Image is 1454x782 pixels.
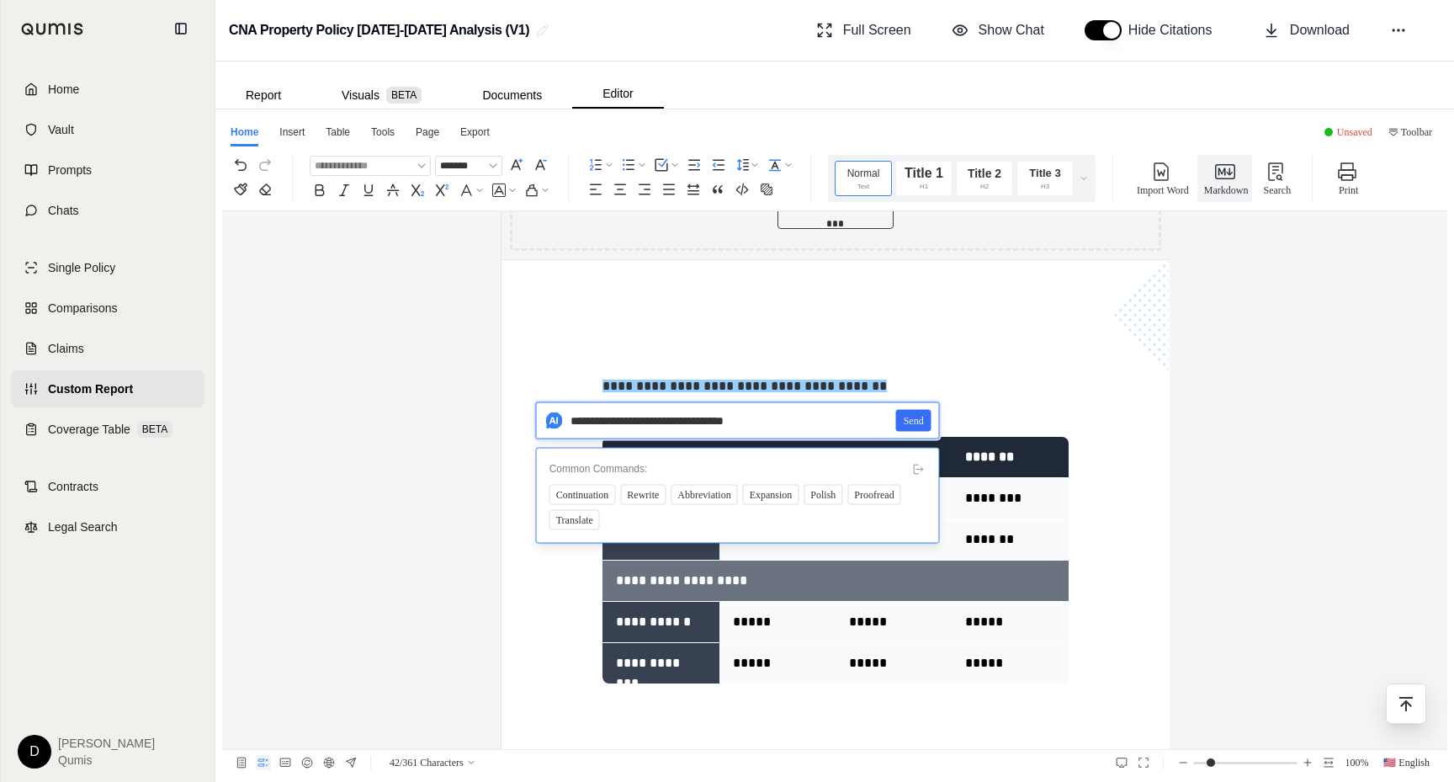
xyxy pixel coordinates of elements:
span: Claims [48,340,84,357]
button: Continuation [549,485,616,505]
div: Normal [844,166,883,181]
span: Custom Report [48,380,133,397]
div: h3 [1026,184,1064,190]
button: Markdown [1197,155,1253,202]
button: Expansion [743,485,799,505]
div: Title 3 [1026,166,1064,181]
a: Home [11,71,204,108]
span: Legal Search [48,519,118,535]
h2: CNA Property Policy [DATE]-[DATE] Analysis (V1) [229,15,529,45]
span: Characters [385,754,480,771]
span: Hide Citations [1128,20,1223,40]
div: Common Commands: [549,461,926,476]
a: Vault [11,111,204,148]
button: Collapse sidebar [167,15,194,42]
p: Import Word [1137,182,1189,199]
div: Title 2 [965,166,1004,181]
span: Comparisons [48,300,117,317]
button: Translate [549,510,600,530]
img: Qumis Logo [21,23,84,35]
span: Home [48,81,79,98]
button: Documents [452,82,572,109]
button: Report [215,82,311,109]
p: Print [1339,182,1358,199]
a: Legal Search [11,508,204,545]
span: [PERSON_NAME] [58,735,155,752]
div: h1 [905,184,943,190]
a: Contracts [11,468,204,505]
span: Toolbar [1401,124,1432,141]
span: Coverage Table [48,421,130,438]
span: Vault [48,121,74,138]
span: Send [904,412,924,430]
span: Single Policy [48,259,115,276]
span: BETA [137,421,172,438]
span: Unsaved [1337,126,1372,138]
button: Full Screen [809,13,918,47]
span: Qumis [58,752,155,769]
button: Print [1329,155,1365,202]
div: text [844,184,883,190]
button: Send [896,410,931,432]
span: Chats [48,202,79,219]
button: Proofread [847,485,900,505]
a: Single Policy [11,249,204,286]
button: Editor [572,80,664,109]
button: 🇱🇷 English [1377,755,1435,770]
span: Show Chat [979,20,1044,40]
button: Show Chat [945,13,1051,47]
div: Export [460,125,490,146]
a: Comparisons [11,290,204,327]
p: Markdown [1204,182,1249,199]
span: 100% [1341,754,1373,771]
div: Title 1 [905,166,943,181]
button: Download [1256,13,1356,47]
button: Unsaved [1318,122,1379,142]
div: h2 [965,184,1004,190]
button: Toolbar [1382,122,1439,142]
button: 42/361Characters [383,755,481,770]
div: Insert [279,125,305,146]
button: Search [1256,155,1295,202]
span: Download [1290,20,1350,40]
a: Coverage TableBETA [11,411,204,448]
div: Home [231,125,258,146]
button: Polish [804,485,842,505]
div: Tools [371,125,395,146]
span: BETA [386,87,422,104]
button: 100% [1343,755,1372,770]
a: Prompts [11,152,204,189]
button: Abbreviation [671,485,737,505]
span: 42/ [390,754,402,771]
span: Full Screen [843,20,911,40]
span: Contracts [48,478,98,495]
button: Visuals [311,82,452,109]
p: Search [1263,182,1291,199]
button: Rewrite [620,485,666,505]
a: Custom Report [11,370,204,407]
a: Claims [11,330,204,367]
a: Chats [11,192,204,229]
div: D [18,735,51,769]
span: Prompts [48,162,92,178]
div: Page [416,125,439,146]
button: Import Word [1130,155,1193,202]
span: 361 [402,754,417,771]
div: Table [326,125,350,146]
